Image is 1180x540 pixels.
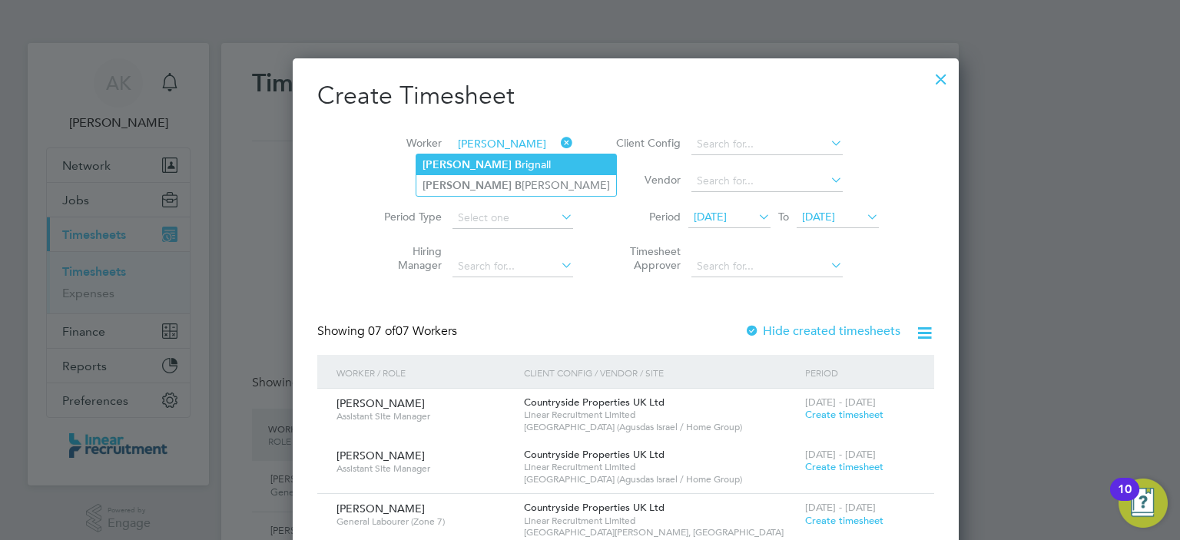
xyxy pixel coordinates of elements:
li: rignall [416,154,616,175]
div: 10 [1118,489,1132,509]
span: [DATE] - [DATE] [805,396,876,409]
label: Client Config [612,136,681,150]
span: Countryside Properties UK Ltd [524,501,665,514]
span: Linear Recruitment Limited [524,461,797,473]
span: Countryside Properties UK Ltd [524,448,665,461]
span: [PERSON_NAME] [336,449,425,462]
label: Timesheet Approver [612,244,681,272]
b: B [515,158,522,171]
span: [PERSON_NAME] [336,396,425,410]
div: Period [801,355,919,390]
span: Assistant Site Manager [336,410,512,422]
span: General Labourer (Zone 7) [336,515,512,528]
span: [DATE] - [DATE] [805,501,876,514]
span: [DATE] - [DATE] [805,448,876,461]
span: Linear Recruitment Limited [524,409,797,421]
span: Create timesheet [805,408,883,421]
span: To [774,207,794,227]
div: Client Config / Vendor / Site [520,355,801,390]
span: [GEOGRAPHIC_DATA] (Agusdas Israel / Home Group) [524,473,797,485]
span: [GEOGRAPHIC_DATA] (Agusdas Israel / Home Group) [524,421,797,433]
input: Search for... [691,256,843,277]
b: [PERSON_NAME] [423,158,512,171]
b: B [515,179,522,192]
span: Countryside Properties UK Ltd [524,396,665,409]
input: Search for... [691,171,843,192]
div: Showing [317,323,460,340]
h2: Create Timesheet [317,80,934,112]
label: Hiring Manager [373,244,442,272]
label: Site [373,173,442,187]
button: Open Resource Center, 10 new notifications [1119,479,1168,528]
span: 07 Workers [368,323,457,339]
input: Select one [452,207,573,229]
span: [DATE] [694,210,727,224]
label: Vendor [612,173,681,187]
div: Worker / Role [333,355,520,390]
span: [DATE] [802,210,835,224]
b: [PERSON_NAME] [423,179,512,192]
span: Linear Recruitment Limited [524,515,797,527]
span: 07 of [368,323,396,339]
span: Create timesheet [805,514,883,527]
label: Period Type [373,210,442,224]
span: Create timesheet [805,460,883,473]
input: Search for... [452,256,573,277]
label: Hide created timesheets [744,323,900,339]
input: Search for... [691,134,843,155]
label: Period [612,210,681,224]
span: [PERSON_NAME] [336,502,425,515]
li: [PERSON_NAME] [416,175,616,196]
span: Assistant Site Manager [336,462,512,475]
input: Search for... [452,134,573,155]
label: Worker [373,136,442,150]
